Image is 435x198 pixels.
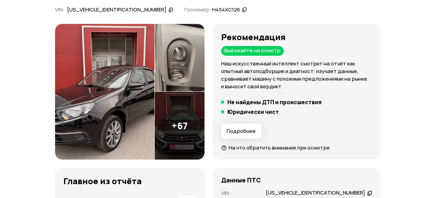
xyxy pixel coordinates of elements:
[221,60,372,90] p: Наш искусственный интеллект смотрит на отчёт как опытный автоподборщик и диагност: изучает данные...
[55,6,64,13] span: VIN :
[212,6,240,13] div: Н454ХС126
[227,108,279,115] h5: Юридически чист
[227,99,321,106] h5: Не найдены ДТП и происшествия
[221,144,330,151] a: На что обратить внимание при осмотре
[221,124,262,139] button: Подробнее
[227,128,256,135] span: Подробнее
[221,46,284,56] div: Выезжайте на осмотр
[229,144,330,151] span: На что обратить внимание при осмотре
[221,32,372,42] h3: Рекомендация
[184,6,211,13] span: Госномер:
[221,176,261,184] h4: Данные ПТС
[266,189,365,197] div: [US_VEHICLE_IDENTIFICATION_NUMBER]
[221,189,257,197] p: VIN :
[67,6,166,13] div: [US_VEHICLE_IDENTIFICATION_NUMBER]
[63,176,196,186] h3: Главное из отчёта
